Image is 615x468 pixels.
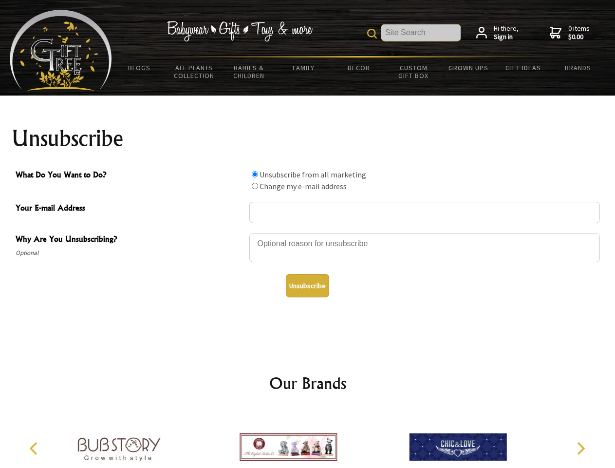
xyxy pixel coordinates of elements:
[16,233,244,247] span: Why Are You Unsubscribing?
[112,58,167,78] a: BLOGS
[249,233,600,262] textarea: Why Are You Unsubscribing?
[222,58,277,86] a: Babies & Children
[16,247,244,259] span: Optional
[381,24,461,41] input: Site Search
[494,33,519,41] strong: Sign in
[16,169,244,183] span: What Do You Want to Do?
[260,181,347,191] label: Change my e-mail address
[24,438,46,459] button: Previous
[277,58,332,78] a: Family
[367,29,377,39] img: product search
[252,171,258,177] input: What Do You Want to Do?
[249,202,600,223] input: Your E-mail Address
[286,274,329,297] button: Unsubscribe
[570,438,591,459] button: Next
[167,21,313,41] img: Babywear - Gifts - Toys & more
[12,127,604,150] h1: Unsubscribe
[568,24,590,41] span: 0 items
[476,24,519,41] a: Hi there,Sign in
[494,24,519,41] span: Hi there,
[551,58,606,78] a: Brands
[568,33,590,41] strong: $0.00
[16,202,244,216] span: Your E-mail Address
[252,183,258,189] input: What Do You Want to Do?
[260,170,366,179] label: Unsubscribe from all marketing
[19,371,596,395] h2: Our Brands
[10,10,112,91] img: Babyware - Gifts - Toys and more...
[550,24,590,41] a: 0 items$0.00
[441,58,496,78] a: Grown Ups
[496,58,551,78] a: Gift Ideas
[167,58,222,86] a: All Plants Collection
[386,58,441,86] a: Custom Gift Box
[331,58,386,78] a: Decor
